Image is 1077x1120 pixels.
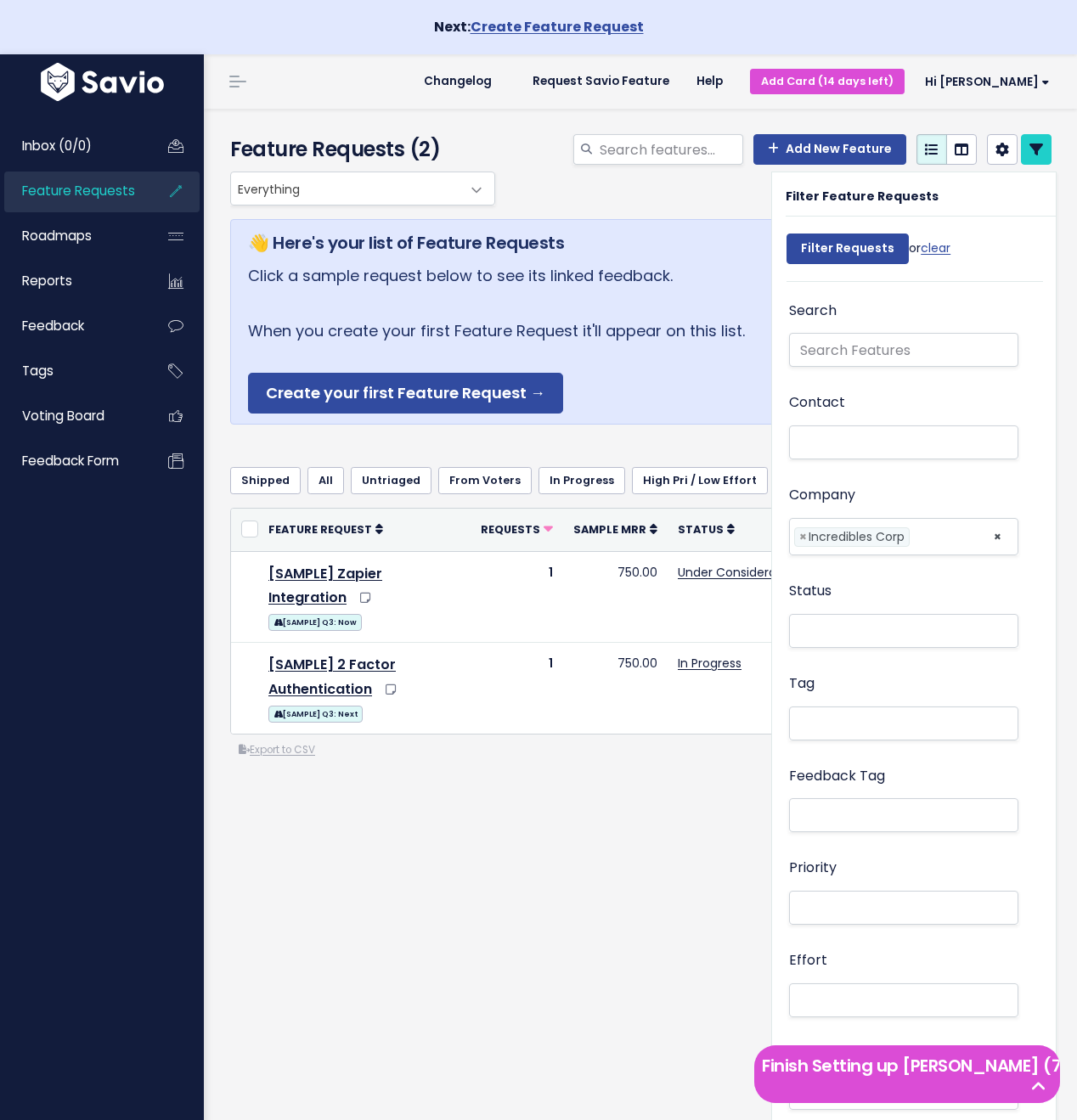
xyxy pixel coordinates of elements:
span: Reports [22,272,72,290]
a: [SAMPLE] Zapier Integration [268,564,382,608]
span: Feature Request [268,522,372,537]
label: Public [789,1041,829,1066]
a: Create Feature Request [471,17,644,37]
div: or [787,225,950,281]
span: [SAMPLE] Q3: Now [268,614,362,631]
span: Feature Requests [22,182,135,200]
span: [SAMPLE] Q3: Next [268,706,363,723]
a: Shipped [230,467,301,494]
li: Incredibles Corp [794,527,910,547]
a: Under Consideration [678,564,799,581]
span: Everything [230,172,495,205]
a: [SAMPLE] Q3: Now [268,611,362,632]
p: Click a sample request below to see its linked feedback. When you create your first Feature Reque... [248,262,1034,414]
a: [SAMPLE] 2 Factor Authentication [268,655,396,699]
a: Help [683,69,736,94]
a: In Progress [678,655,741,672]
a: Create your first Feature Request → [248,373,563,414]
a: Tags [4,352,141,391]
a: Status [678,521,735,537]
label: Feedback Tag [789,764,885,789]
a: Untriaged [351,467,431,494]
a: All [307,467,344,494]
a: Add New Feature [753,134,906,165]
span: Incredibles Corp [809,528,905,545]
a: Export to CSV [239,743,315,757]
a: Inbox (0/0) [4,127,141,166]
a: From Voters [438,467,532,494]
td: 1 [471,643,563,734]
a: High Pri / Low Effort [632,467,768,494]
span: Everything [231,172,460,205]
span: × [799,528,807,546]
a: Request Savio Feature [519,69,683,94]
a: Reports [4,262,141,301]
a: clear [921,239,950,256]
span: Status [678,522,724,537]
td: 750.00 [563,551,668,643]
a: Add Card (14 days left) [750,69,905,93]
h5: Finish Setting up [PERSON_NAME] (7 left) [762,1053,1052,1078]
a: Roadmaps [4,217,141,256]
a: Hi [PERSON_NAME] [905,69,1063,95]
a: Feedback [4,307,141,346]
input: Search features... [598,134,743,165]
input: Filter Requests [787,234,909,264]
span: Feedback [22,317,84,335]
span: Feedback form [22,452,119,470]
span: Changelog [424,76,492,87]
span: × [993,519,1002,554]
h4: Feature Requests (2) [230,134,488,165]
label: Priority [789,856,837,881]
a: Feature Request [268,521,383,537]
a: [SAMPLE] Q3: Next [268,702,363,723]
a: In Progress [538,467,625,494]
ul: Filter feature requests [230,467,1052,494]
a: Sample MRR [573,521,657,537]
strong: Filter Feature Requests [786,188,939,205]
span: Voting Board [22,407,104,425]
label: Effort [789,948,827,973]
label: Search [789,299,837,324]
td: 750.00 [563,643,668,734]
span: Sample MRR [573,522,646,537]
td: 1 [471,551,563,643]
a: Requests [481,521,553,537]
span: Roadmaps [22,227,92,245]
span: Requests [481,522,540,537]
label: Tag [789,672,815,696]
strong: Next: [434,17,644,37]
a: Feature Requests [4,172,141,211]
label: Contact [789,391,845,415]
input: Search Features [789,333,1018,367]
label: Company [789,483,855,508]
label: Status [789,579,832,604]
a: Voting Board [4,397,141,436]
span: Hi [PERSON_NAME] [925,76,1050,88]
a: Feedback form [4,442,141,481]
span: Tags [22,362,54,380]
img: logo-white.9d6f32f41409.svg [37,63,168,101]
span: Inbox (0/0) [22,137,92,155]
h5: 👋 Here's your list of Feature Requests [248,230,1034,256]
